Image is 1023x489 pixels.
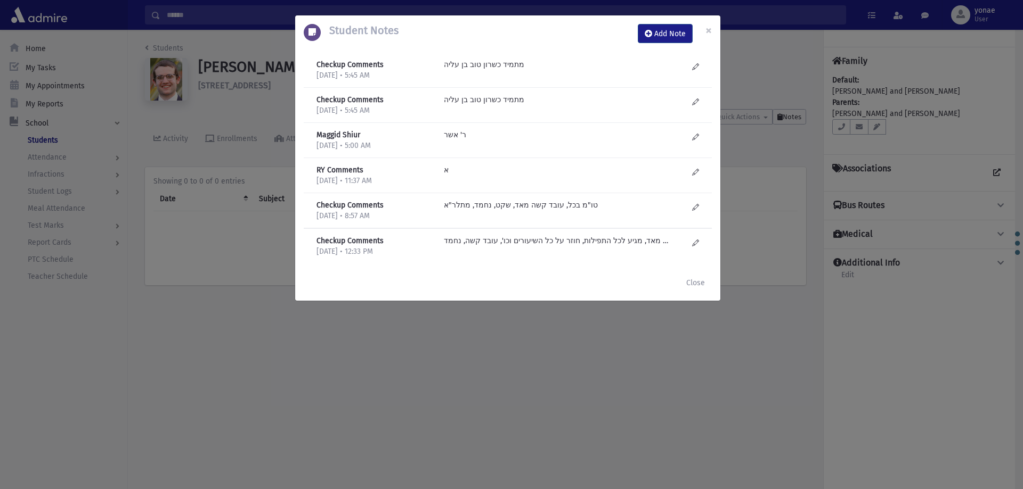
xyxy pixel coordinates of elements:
[316,130,360,139] b: Maggid Shiur
[444,200,672,211] p: טו"מ בכל, עובד קשה מאד, שקט, נחמד, מתלר"א
[316,60,384,69] b: Checkup Comments
[705,23,712,38] span: ×
[697,15,720,45] button: Close
[316,236,384,245] b: Checkup Comments
[321,24,399,37] h5: Student Notes
[444,235,672,246] p: כשרון טו"מ, התמדה טו"מ, מסודר מאד, מגיע לכל התפילות, חוזר על כל השיעורים וכו', עובד קשה, נחמד
[316,201,384,210] b: Checkup Comments
[444,164,672,176] p: א
[316,176,433,186] p: [DATE] • 11:37 AM
[638,24,693,43] button: Add Note
[316,211,433,221] p: [DATE] • 8:57 AM
[679,273,712,292] button: Close
[316,165,363,175] b: RY Comments
[444,129,672,140] p: ר' אשר
[444,94,672,105] p: מתמיד כשרון טוב בן עליה
[316,140,433,151] p: [DATE] • 5:00 AM
[316,70,433,81] p: [DATE] • 5:45 AM
[316,95,384,104] b: Checkup Comments
[316,246,433,257] p: [DATE] • 12:33 PM
[444,59,672,70] p: מתמיד כשרון טוב בן עליה
[316,105,433,116] p: [DATE] • 5:45 AM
